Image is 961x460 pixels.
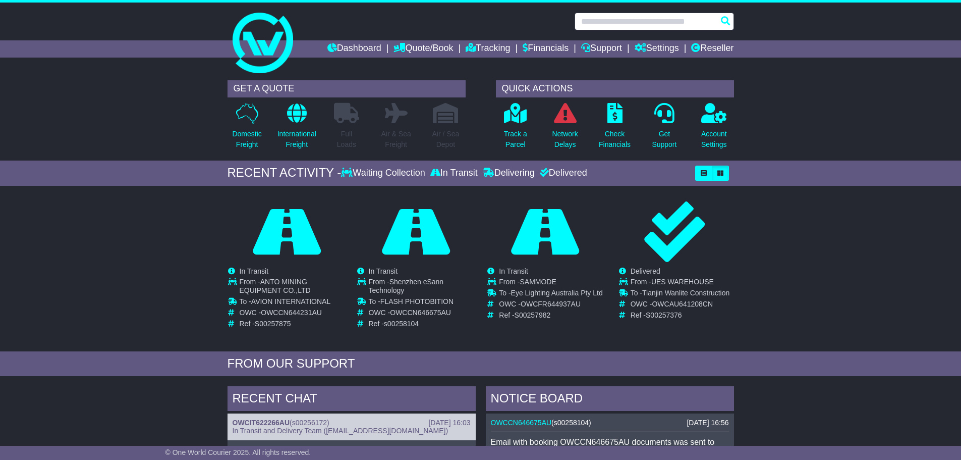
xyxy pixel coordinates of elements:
[369,320,475,328] td: Ref -
[552,129,578,150] p: Network Delays
[240,278,346,297] td: From -
[233,419,290,427] a: OWCIT622266AU
[292,419,327,427] span: s00256172
[491,419,729,427] div: ( )
[228,80,466,97] div: GET A QUOTE
[428,168,480,179] div: In Transit
[277,129,316,150] p: International Freight
[503,103,528,156] a: Track aParcel
[341,168,427,179] div: Waiting Collection
[652,300,713,308] span: OWCAU641208CN
[277,103,317,156] a: InternationalFreight
[251,297,330,305] span: AVION INTERNATIONAL
[499,311,602,320] td: Ref -
[240,267,269,275] span: In Transit
[701,129,727,150] p: Account Settings
[369,297,475,309] td: To -
[432,129,460,150] p: Air / Sea Depot
[428,419,470,427] div: [DATE] 16:03
[369,267,398,275] span: In Transit
[327,40,381,58] a: Dashboard
[537,168,587,179] div: Delivered
[499,278,602,289] td: From -
[515,311,551,319] span: S00257982
[381,129,411,150] p: Air & Sea Freight
[631,311,730,320] td: Ref -
[646,311,682,319] span: S00257376
[240,278,311,294] span: ANTO MINING EQUIPMENT CO.,LTD
[369,278,475,297] td: From -
[240,309,346,320] td: OWC -
[631,278,730,289] td: From -
[652,129,676,150] p: Get Support
[228,166,342,180] div: RECENT ACTIVITY -
[233,419,471,427] div: ( )
[496,80,734,97] div: QUICK ACTIONS
[651,103,677,156] a: GetSupport
[384,320,419,328] span: s00258104
[499,267,528,275] span: In Transit
[240,297,346,309] td: To -
[255,320,291,328] span: S00257875
[511,289,603,297] span: Eye Lighting Australia Pty Ltd
[334,129,359,150] p: Full Loads
[232,129,261,150] p: Domestic Freight
[581,40,622,58] a: Support
[261,309,322,317] span: OWCCN644231AU
[233,427,448,435] span: In Transit and Delivery Team ([EMAIL_ADDRESS][DOMAIN_NAME])
[228,356,734,371] div: FROM OUR SUPPORT
[631,267,660,275] span: Delivered
[393,40,453,58] a: Quote/Book
[651,278,714,286] span: UES WAREHOUSE
[504,129,527,150] p: Track a Parcel
[635,40,679,58] a: Settings
[521,300,581,308] span: OWCFR644937AU
[520,278,556,286] span: SAMMODE
[599,129,631,150] p: Check Financials
[554,419,589,427] span: s00258104
[228,386,476,414] div: RECENT CHAT
[631,300,730,311] td: OWC -
[687,419,728,427] div: [DATE] 16:56
[523,40,569,58] a: Financials
[499,300,602,311] td: OWC -
[598,103,631,156] a: CheckFinancials
[240,320,346,328] td: Ref -
[480,168,537,179] div: Delivering
[499,289,602,300] td: To -
[486,386,734,414] div: NOTICE BOARD
[369,278,444,294] span: Shenzhen eSann Technology
[631,289,730,300] td: To -
[491,419,552,427] a: OWCCN646675AU
[701,103,727,156] a: AccountSettings
[551,103,578,156] a: NetworkDelays
[232,103,262,156] a: DomesticFreight
[691,40,733,58] a: Reseller
[165,448,311,456] span: © One World Courier 2025. All rights reserved.
[642,289,729,297] span: Tianjin Wanlite Construction
[491,437,729,456] p: Email with booking OWCCN646675AU documents was sent to [EMAIL_ADDRESS][DOMAIN_NAME].
[369,309,475,320] td: OWC -
[380,297,454,305] span: FLASH PHOTOBITION
[390,309,451,317] span: OWCCN646675AU
[466,40,510,58] a: Tracking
